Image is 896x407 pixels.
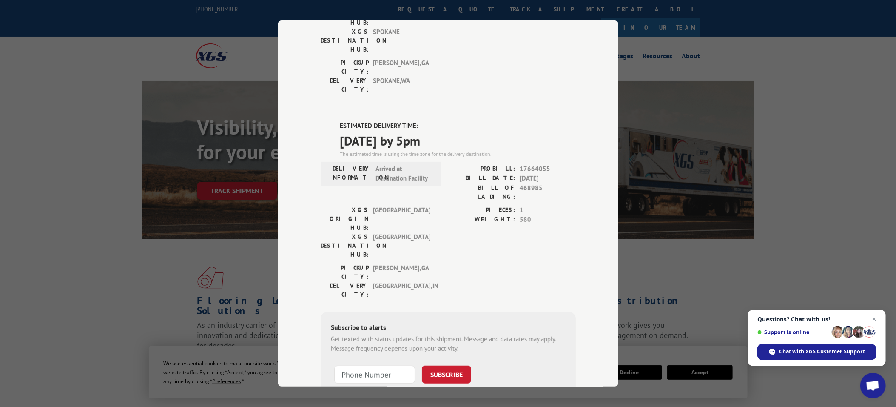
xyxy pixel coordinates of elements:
input: Phone Number [334,365,415,383]
label: PIECES: [448,205,515,215]
label: DELIVERY INFORMATION: [323,164,371,183]
span: 468985 [520,183,576,201]
span: Arrived at Destination Facility [375,164,433,183]
span: [GEOGRAPHIC_DATA] [373,205,430,232]
button: SUBSCRIBE [422,365,471,383]
span: 1 [520,205,576,215]
label: BILL DATE: [448,174,515,183]
div: Get texted with status updates for this shipment. Message and data rates may apply. Message frequ... [331,334,566,353]
span: [PERSON_NAME] , GA [373,263,430,281]
label: DELIVERY CITY: [321,281,369,299]
span: Chat with XGS Customer Support [779,348,865,355]
label: PICKUP CITY: [321,58,369,76]
label: ESTIMATED DELIVERY TIME: [340,121,576,131]
label: XGS DESTINATION HUB: [321,27,369,54]
div: The estimated time is using the time zone for the delivery destination. [340,150,576,158]
div: Subscribe to alerts [331,322,566,334]
span: Questions? Chat with us! [757,316,876,323]
span: [GEOGRAPHIC_DATA] [373,232,430,259]
label: PROBILL: [448,164,515,174]
span: SPOKANE , WA [373,76,430,94]
label: XGS DESTINATION HUB: [321,232,369,259]
label: XGS ORIGIN HUB: [321,205,369,232]
label: PICKUP CITY: [321,263,369,281]
label: BILL OF LADING: [448,183,515,201]
span: [DATE] [520,174,576,183]
span: [PERSON_NAME] , GA [373,58,430,76]
span: Close chat [869,314,879,324]
span: SPOKANE [373,27,430,54]
span: 17664055 [520,164,576,174]
div: Open chat [860,373,886,398]
label: WEIGHT: [448,215,515,225]
div: Chat with XGS Customer Support [757,344,876,360]
label: DELIVERY CITY: [321,76,369,94]
span: [DATE] by 5pm [340,131,576,150]
span: Support is online [757,329,829,335]
span: [GEOGRAPHIC_DATA] , IN [373,281,430,299]
span: 580 [520,215,576,225]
